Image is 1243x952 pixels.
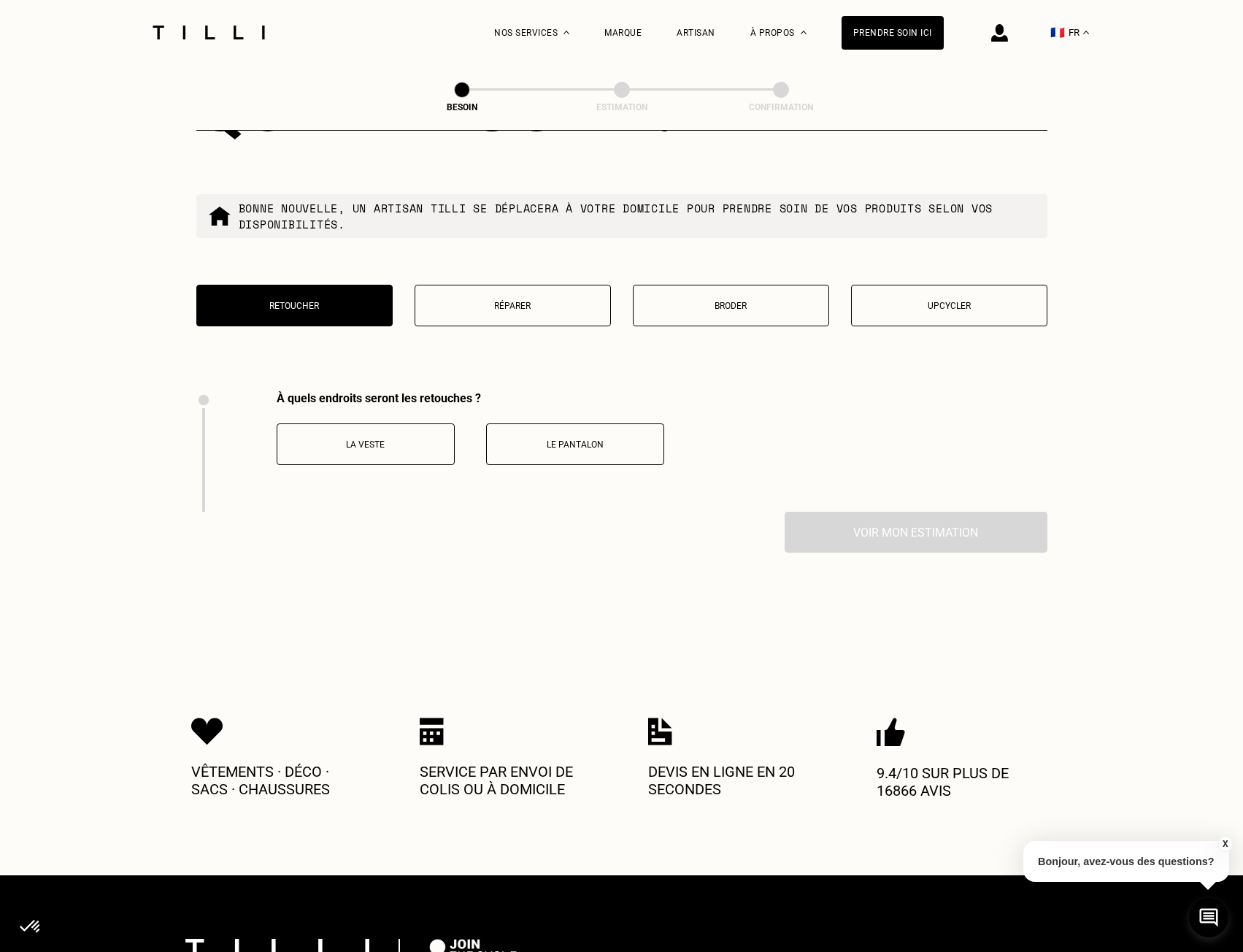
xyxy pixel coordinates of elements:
p: 9.4/10 sur plus de 16866 avis [877,764,1052,799]
a: Prendre soin ici [842,16,944,50]
p: La veste [285,439,447,450]
a: Artisan [677,28,715,38]
p: Le pantalon [494,439,656,450]
button: Retoucher [196,285,393,326]
button: La veste [277,423,455,465]
img: commande à domicile [208,204,231,228]
img: Icon [420,718,444,745]
div: Besoin [389,102,535,112]
button: Réparer [415,285,611,326]
div: Estimation [549,102,695,112]
span: 🇫🇷 [1050,26,1065,39]
p: Broder [641,301,821,311]
img: Icon [191,718,223,745]
div: Confirmation [708,102,854,112]
p: Service par envoi de colis ou à domicile [420,763,595,798]
p: Réparer [423,301,603,311]
a: Marque [604,28,642,38]
div: À quels endroits seront les retouches ? [277,391,664,405]
p: Vêtements · Déco · Sacs · Chaussures [191,763,366,798]
img: Icon [648,718,672,745]
p: Upcycler [859,301,1039,311]
p: Bonne nouvelle, un artisan tilli se déplacera à votre domicile pour prendre soin de vos produits ... [239,200,1036,232]
img: icône connexion [991,24,1008,42]
img: Menu déroulant à propos [801,31,807,34]
button: X [1217,836,1232,852]
img: menu déroulant [1083,31,1089,34]
p: Devis en ligne en 20 secondes [648,763,823,798]
p: Bonjour, avez-vous des questions? [1023,841,1229,882]
img: Menu déroulant [563,31,569,34]
img: Logo du service de couturière Tilli [147,26,270,39]
button: Upcycler [851,285,1047,326]
p: Retoucher [204,301,385,311]
img: Icon [877,718,905,747]
button: Le pantalon [486,423,664,465]
button: Broder [633,285,829,326]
